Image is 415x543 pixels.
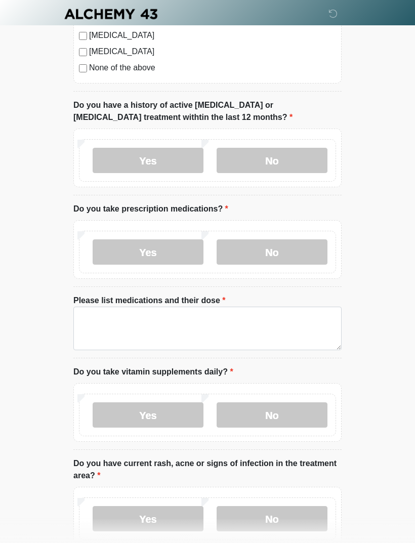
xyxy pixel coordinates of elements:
[217,402,327,428] label: No
[63,8,158,20] img: Alchemy 43 Logo
[217,148,327,173] label: No
[93,148,203,173] label: Yes
[93,239,203,265] label: Yes
[217,506,327,531] label: No
[89,29,336,41] label: [MEDICAL_DATA]
[93,506,203,531] label: Yes
[89,46,336,58] label: [MEDICAL_DATA]
[73,203,228,215] label: Do you take prescription medications?
[93,402,203,428] label: Yes
[73,99,342,123] label: Do you have a history of active [MEDICAL_DATA] or [MEDICAL_DATA] treatment withtin the last 12 mo...
[73,295,226,307] label: Please list medications and their dose
[73,366,233,378] label: Do you take vitamin supplements daily?
[79,32,87,40] input: [MEDICAL_DATA]
[89,62,336,74] label: None of the above
[217,239,327,265] label: No
[79,48,87,56] input: [MEDICAL_DATA]
[79,64,87,72] input: None of the above
[73,457,342,482] label: Do you have current rash, acne or signs of infection in the treatment area?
